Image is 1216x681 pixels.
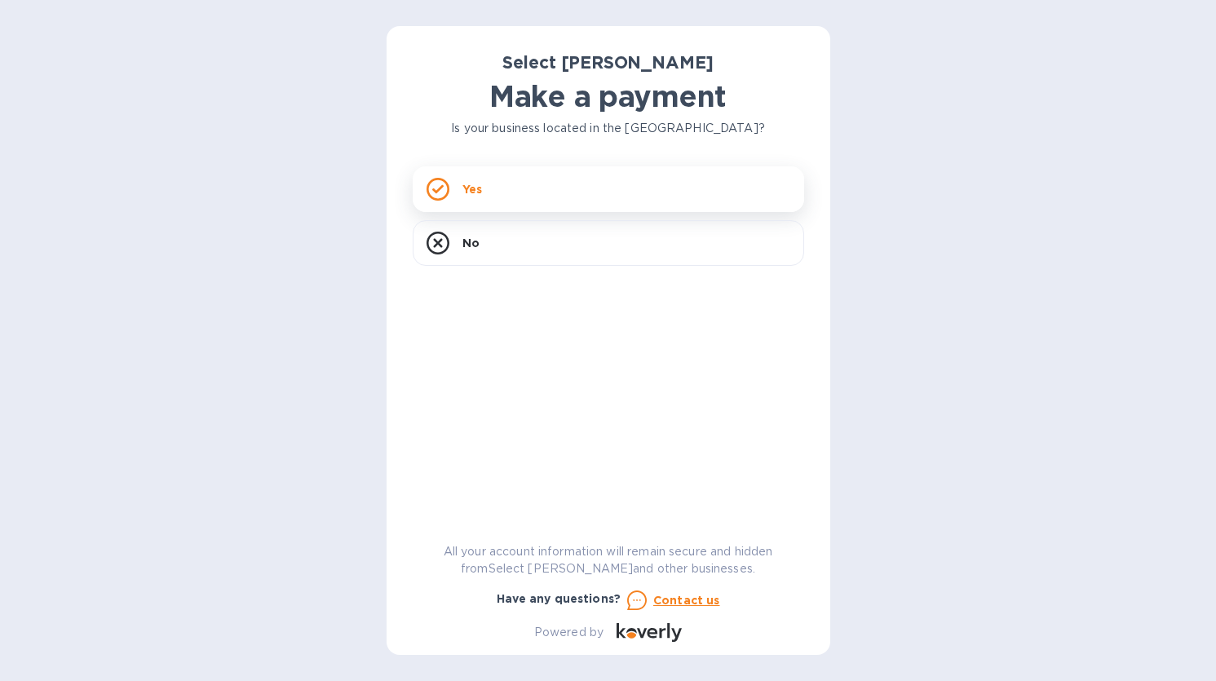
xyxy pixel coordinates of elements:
h1: Make a payment [413,79,804,113]
p: No [462,235,480,251]
b: Select [PERSON_NAME] [502,52,714,73]
b: Have any questions? [497,592,621,605]
p: Is your business located in the [GEOGRAPHIC_DATA]? [413,120,804,137]
p: Powered by [534,624,604,641]
p: All your account information will remain secure and hidden from Select [PERSON_NAME] and other bu... [413,543,804,577]
u: Contact us [653,594,720,607]
p: Yes [462,181,482,197]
